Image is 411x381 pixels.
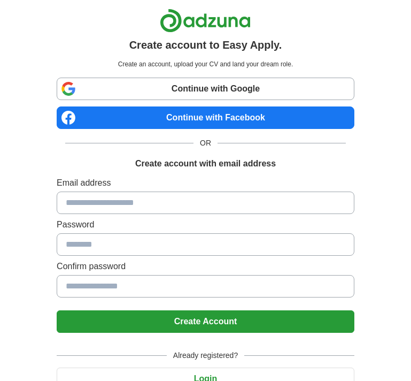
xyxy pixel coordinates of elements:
[57,177,354,189] label: Email address
[167,350,244,361] span: Already registered?
[135,157,276,170] h1: Create account with email address
[57,218,354,231] label: Password
[193,138,218,149] span: OR
[57,310,354,333] button: Create Account
[129,37,282,53] h1: Create account to Easy Apply.
[59,59,352,69] p: Create an account, upload your CV and land your dream role.
[57,260,354,273] label: Confirm password
[57,106,354,129] a: Continue with Facebook
[57,78,354,100] a: Continue with Google
[160,9,251,33] img: Adzuna logo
